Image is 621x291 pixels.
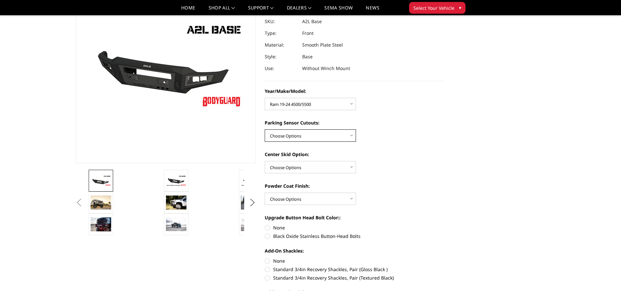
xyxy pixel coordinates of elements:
img: A2L Series - Base Front Bumper (Non Winch) [91,217,111,231]
dt: Style: [265,51,297,63]
dd: Smooth Plate Steel [302,39,343,51]
img: 2019 GMC 1500 [91,196,111,210]
dd: Without Winch Mount [302,63,350,74]
a: Support [248,6,274,15]
img: A2L Series - Base Front Bumper (Non Winch) [241,218,261,231]
label: Black Oxide Stainless Button-Head Bolts [265,233,445,240]
button: Select Your Vehicle [409,2,466,14]
a: SEMA Show [324,6,353,15]
dt: Use: [265,63,297,74]
label: Center Skid Option: [265,151,445,158]
label: Upgrade Button Head Bolt Color:: [265,214,445,221]
label: Parking Sensor Cutouts: [265,119,445,126]
a: Home [181,6,195,15]
img: 2020 Chevrolet HD - Compatible with block heater connection [166,196,186,209]
span: Select Your Vehicle [413,5,454,11]
dd: Front [302,27,314,39]
a: Dealers [287,6,312,15]
span: ▾ [459,4,461,11]
iframe: Chat Widget [588,260,621,291]
label: Standard 3/4in Recovery Shackles, Pair (Textured Black) [265,274,445,281]
label: Add-On Shackles: [265,247,445,254]
button: Next [247,198,257,208]
img: A2L Series - Base Front Bumper (Non Winch) [91,175,111,186]
dt: Material: [265,39,297,51]
img: 2020 RAM HD - Available in single light bar configuration only [241,196,261,209]
img: A2L Series - Base Front Bumper (Non Winch) [166,218,186,231]
img: A2L Series - Base Front Bumper (Non Winch) [241,175,261,186]
label: Year/Make/Model: [265,88,445,95]
a: News [366,6,379,15]
button: Previous [74,198,84,208]
dd: A2L Base [302,16,322,27]
dt: Type: [265,27,297,39]
label: None [265,257,445,264]
dd: Base [302,51,313,63]
img: A2L Series - Base Front Bumper (Non Winch) [166,175,186,186]
label: None [265,224,445,231]
dt: SKU: [265,16,297,27]
a: shop all [209,6,235,15]
label: Powder Coat Finish: [265,182,445,189]
label: Standard 3/4in Recovery Shackles, Pair (Gloss Black ) [265,266,445,273]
